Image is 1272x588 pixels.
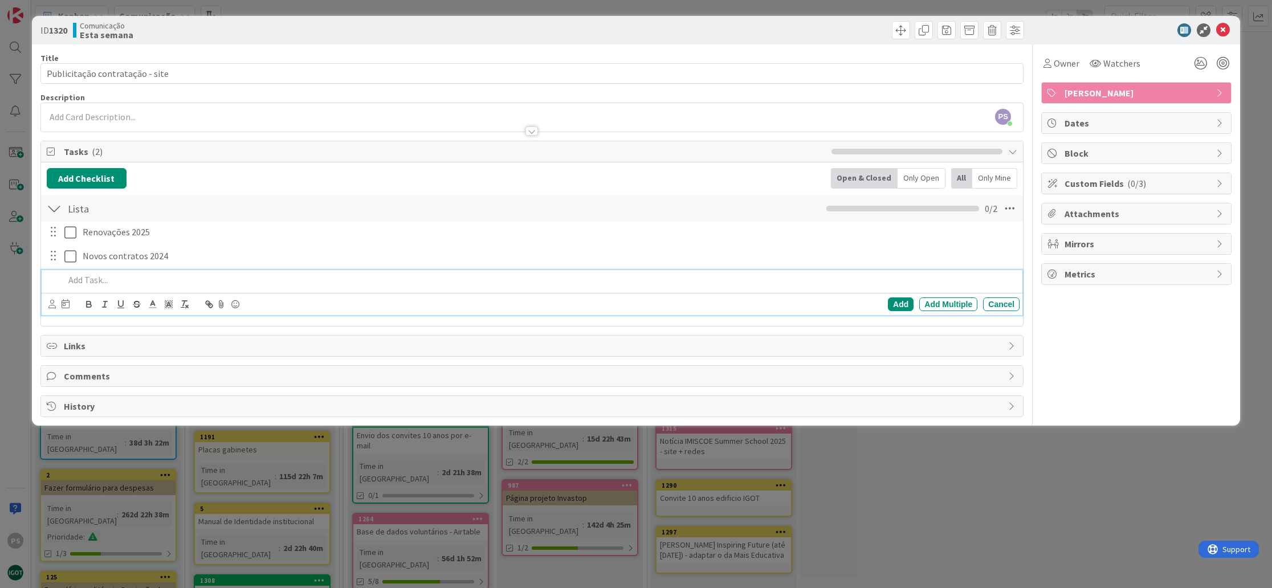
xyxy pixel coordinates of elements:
div: Add [888,297,914,311]
span: ( 0/3 ) [1127,178,1146,189]
span: ( 2 ) [92,146,103,157]
button: Add Checklist [47,168,127,189]
span: Links [64,339,1002,353]
div: Only Open [898,168,945,189]
span: Custom Fields [1065,177,1210,190]
span: PS [995,109,1011,125]
p: Renovações 2025 [83,226,1015,239]
span: Comments [64,369,1002,383]
label: Title [40,53,59,63]
span: Owner [1054,56,1079,70]
span: Block [1065,146,1210,160]
span: Support [24,2,52,15]
span: Comunicação [80,21,133,30]
span: Watchers [1103,56,1140,70]
input: type card name here... [40,63,1024,84]
div: Open & Closed [831,168,898,189]
span: Metrics [1065,267,1210,281]
b: Esta semana [80,30,133,39]
span: Description [40,92,85,103]
span: Attachments [1065,207,1210,220]
span: Tasks [64,145,826,158]
span: Mirrors [1065,237,1210,251]
b: 1320 [49,24,67,36]
span: ID [40,23,67,37]
p: Novos contratos 2024 [83,250,1015,263]
span: 0 / 2 [985,202,997,215]
span: Dates [1065,116,1210,130]
div: Cancel [983,297,1020,311]
div: Add Multiple [919,297,977,311]
span: [PERSON_NAME] [1065,86,1210,100]
div: Only Mine [972,168,1017,189]
div: All [951,168,972,189]
span: History [64,399,1002,413]
input: Add Checklist... [64,198,320,219]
